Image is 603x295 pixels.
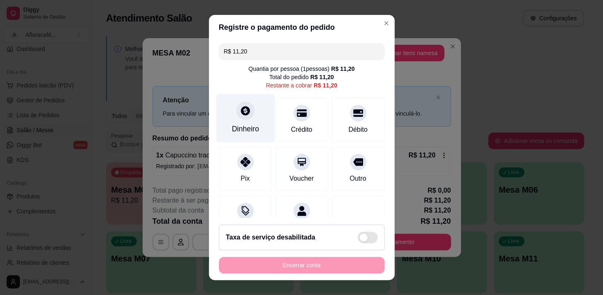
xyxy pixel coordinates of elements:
[269,73,334,81] div: Total do pedido
[289,174,314,184] div: Voucher
[240,174,249,184] div: Pix
[349,174,366,184] div: Outro
[331,65,355,73] div: R$ 11,20
[310,73,334,81] div: R$ 11,20
[224,43,380,60] input: Ex.: hambúrguer de cordeiro
[380,17,393,30] button: Close
[248,65,354,73] div: Quantia por pessoa ( 1 pessoas)
[232,123,259,134] div: Dinheiro
[209,15,395,40] header: Registre o pagamento do pedido
[226,232,315,242] h2: Taxa de serviço desabilitada
[266,81,337,89] div: Restante a cobrar
[348,125,367,135] div: Débito
[291,125,312,135] div: Crédito
[314,81,337,89] div: R$ 11,20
